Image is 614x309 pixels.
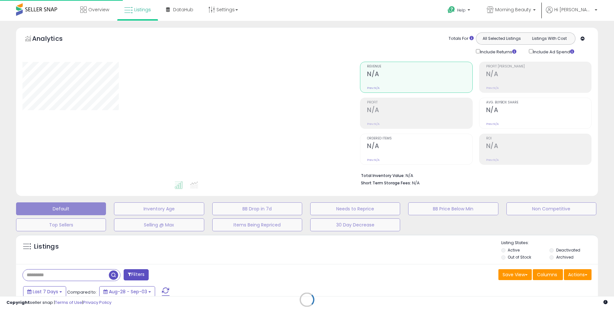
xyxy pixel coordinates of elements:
[525,34,573,43] button: Listings With Cost
[16,202,106,215] button: Default
[367,86,380,90] small: Prev: N/A
[212,202,302,215] button: BB Drop in 7d
[495,6,531,13] span: Morning Beauty
[367,106,472,115] h2: N/A
[457,7,466,13] span: Help
[367,122,380,126] small: Prev: N/A
[486,122,499,126] small: Prev: N/A
[449,36,474,42] div: Totals For
[367,158,380,162] small: Prev: N/A
[367,101,472,104] span: Profit
[88,6,109,13] span: Overview
[554,6,593,13] span: Hi [PERSON_NAME]
[16,218,106,231] button: Top Sellers
[114,218,204,231] button: Selling @ Max
[443,1,477,21] a: Help
[478,34,526,43] button: All Selected Listings
[6,299,30,305] strong: Copyright
[310,202,400,215] button: Needs to Reprice
[367,65,472,68] span: Revenue
[367,70,472,79] h2: N/A
[486,137,591,140] span: ROI
[546,6,597,21] a: Hi [PERSON_NAME]
[310,218,400,231] button: 30 Day Decrease
[486,142,591,151] h2: N/A
[506,202,596,215] button: Non Competitive
[486,101,591,104] span: Avg. Buybox Share
[6,300,111,306] div: seller snap | |
[471,48,524,55] div: Include Returns
[486,65,591,68] span: Profit [PERSON_NAME]
[32,34,75,45] h5: Analytics
[361,173,405,178] b: Total Inventory Value:
[524,48,584,55] div: Include Ad Spend
[486,106,591,115] h2: N/A
[361,171,587,179] li: N/A
[486,86,499,90] small: Prev: N/A
[486,158,499,162] small: Prev: N/A
[367,142,472,151] h2: N/A
[173,6,193,13] span: DataHub
[367,137,472,140] span: Ordered Items
[447,6,455,14] i: Get Help
[486,70,591,79] h2: N/A
[412,180,420,186] span: N/A
[114,202,204,215] button: Inventory Age
[134,6,151,13] span: Listings
[408,202,498,215] button: BB Price Below Min
[361,180,411,186] b: Short Term Storage Fees:
[212,218,302,231] button: Items Being Repriced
